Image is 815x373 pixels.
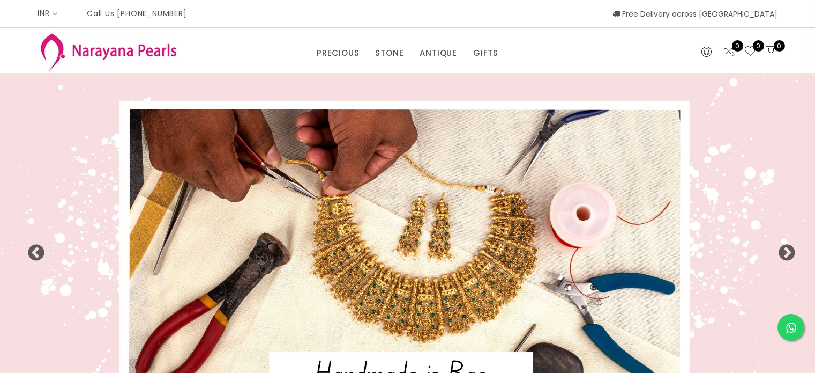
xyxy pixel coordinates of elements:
span: 0 [753,40,764,52]
span: Free Delivery across [GEOGRAPHIC_DATA] [612,9,777,19]
button: Previous [27,244,38,255]
button: Next [777,244,788,255]
a: ANTIQUE [420,45,457,61]
a: STONE [375,45,403,61]
p: Call Us [PHONE_NUMBER] [87,10,187,17]
a: 0 [723,45,736,59]
a: PRECIOUS [317,45,359,61]
span: 0 [732,40,743,52]
button: 0 [765,45,777,59]
a: 0 [744,45,757,59]
a: GIFTS [473,45,498,61]
span: 0 [774,40,785,52]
